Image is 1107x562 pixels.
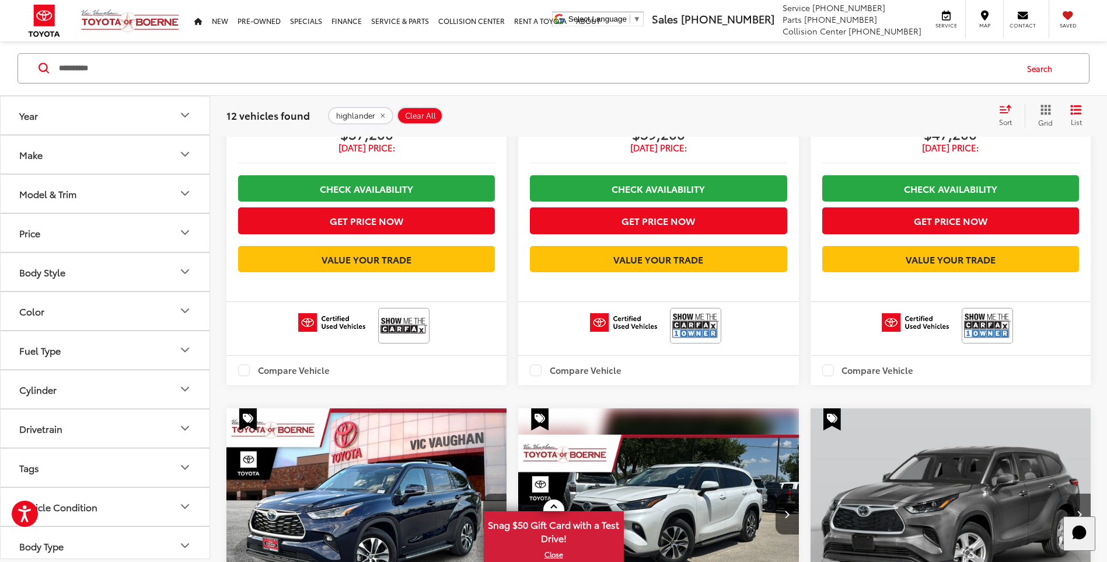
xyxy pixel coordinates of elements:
[178,539,192,553] div: Body Type
[590,313,657,332] img: Toyota Certified Used Vehicles
[822,142,1079,154] span: [DATE] Price:
[226,108,310,122] span: 12 vehicles found
[405,111,436,120] span: Clear All
[1016,54,1069,83] button: Search
[178,383,192,397] div: Cylinder
[822,207,1079,234] button: Get Price Now
[823,408,841,431] span: Special
[336,111,375,120] span: highlander
[1,370,211,408] button: CylinderCylinder
[530,142,787,154] span: [DATE] Price:
[19,227,40,238] div: Price
[848,25,921,37] span: [PHONE_NUMBER]
[397,107,443,124] button: Clear All
[178,265,192,279] div: Body Style
[568,15,627,23] span: Select Language
[652,11,678,26] span: Sales
[822,175,1079,202] a: Check Availability
[1067,494,1091,535] button: Next image
[993,104,1025,127] button: Select sort value
[328,107,393,124] button: remove highlander
[19,384,57,395] div: Cylinder
[178,109,192,123] div: Year
[178,304,192,318] div: Color
[178,344,192,358] div: Fuel Type
[1070,117,1082,127] span: List
[19,423,62,434] div: Drivetrain
[783,2,810,13] span: Service
[1,449,211,487] button: TagsTags
[58,54,1016,82] input: Search by Make, Model, or Keyword
[1,488,211,526] button: Vehicle ConditionVehicle Condition
[1,410,211,447] button: DrivetrainDrivetrain
[530,246,787,272] a: Value Your Trade
[19,266,65,277] div: Body Style
[972,22,997,29] span: Map
[298,313,365,332] img: Toyota Certified Used Vehicles
[19,188,76,199] div: Model & Trim
[19,540,64,551] div: Body Type
[238,175,495,202] a: Check Availability
[681,11,774,26] span: [PHONE_NUMBER]
[19,345,61,356] div: Fuel Type
[19,501,97,512] div: Vehicle Condition
[380,310,427,341] img: View CARFAX report
[1061,104,1091,127] button: List View
[238,246,495,272] a: Value Your Trade
[1,253,211,291] button: Body StyleBody Style
[19,110,38,121] div: Year
[1025,104,1061,127] button: Grid View
[783,25,846,37] span: Collision Center
[1055,22,1081,29] span: Saved
[531,408,549,431] span: Special
[178,148,192,162] div: Make
[238,365,330,376] label: Compare Vehicle
[178,187,192,201] div: Model & Trim
[633,15,641,23] span: ▼
[530,207,787,234] button: Get Price Now
[1010,22,1036,29] span: Contact
[19,306,44,317] div: Color
[1,136,211,174] button: MakeMake
[804,13,877,25] span: [PHONE_NUMBER]
[178,461,192,475] div: Tags
[19,462,39,473] div: Tags
[776,494,799,535] button: Next image
[999,117,1012,127] span: Sort
[19,149,43,160] div: Make
[81,9,180,33] img: Vic Vaughan Toyota of Boerne
[822,365,914,376] label: Compare Vehicle
[485,512,623,548] span: Snag $50 Gift Card with a Test Drive!
[672,310,719,341] img: CarFax One Owner
[178,226,192,240] div: Price
[1,96,211,134] button: YearYear
[1,214,211,252] button: PricePrice
[812,2,885,13] span: [PHONE_NUMBER]
[1,175,211,213] button: Model & TrimModel & Trim
[530,175,787,202] a: Check Availability
[530,365,621,376] label: Compare Vehicle
[238,142,495,154] span: [DATE] Price:
[783,13,802,25] span: Parts
[882,313,949,332] img: Toyota Certified Used Vehicles
[933,22,959,29] span: Service
[483,494,507,535] button: Next image
[964,310,1011,341] img: CarFax One Owner
[1038,117,1053,127] span: Grid
[239,408,257,431] span: Special
[178,422,192,436] div: Drivetrain
[822,246,1079,272] a: Value Your Trade
[1,292,211,330] button: ColorColor
[1,331,211,369] button: Fuel TypeFuel Type
[238,207,495,234] button: Get Price Now
[178,500,192,514] div: Vehicle Condition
